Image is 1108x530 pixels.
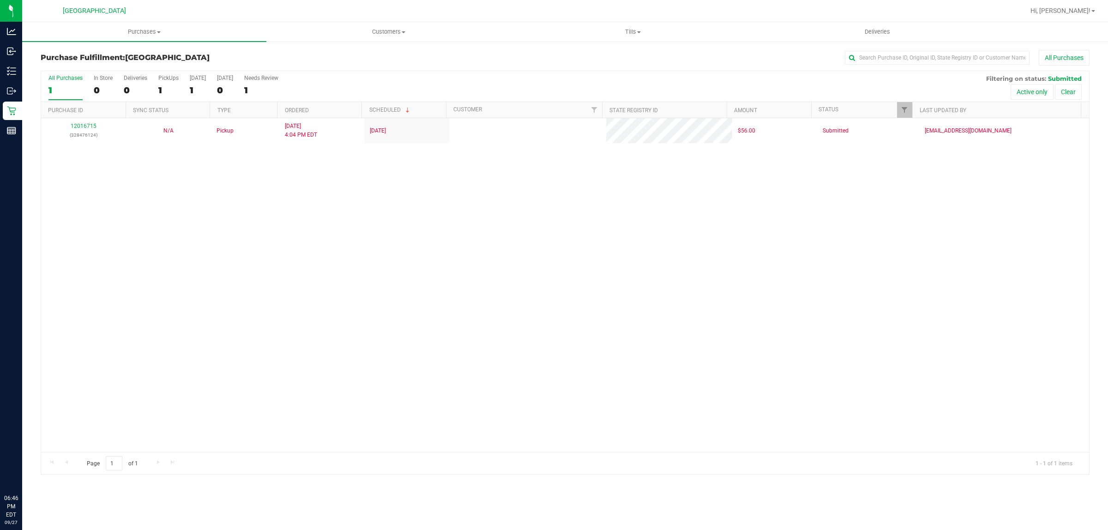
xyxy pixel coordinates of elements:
div: 0 [124,85,147,96]
p: (328476124) [47,131,120,139]
a: Filter [897,102,912,118]
inline-svg: Retail [7,106,16,115]
a: Deliveries [755,22,1000,42]
a: 12016715 [71,123,96,129]
button: All Purchases [1039,50,1090,66]
input: 1 [106,456,122,470]
div: All Purchases [48,75,83,81]
span: Page of 1 [79,456,145,470]
span: [GEOGRAPHIC_DATA] [63,7,126,15]
input: Search Purchase ID, Original ID, State Registry ID or Customer Name... [845,51,1030,65]
a: Ordered [285,107,309,114]
span: 1 - 1 of 1 items [1028,456,1080,470]
div: 1 [48,85,83,96]
a: State Registry ID [609,107,658,114]
inline-svg: Reports [7,126,16,135]
button: Clear [1055,84,1082,100]
span: Submitted [1048,75,1082,82]
a: Scheduled [369,107,411,113]
a: Last Updated By [920,107,966,114]
div: Needs Review [244,75,278,81]
div: 1 [190,85,206,96]
a: Type [217,107,231,114]
button: N/A [163,126,174,135]
span: Hi, [PERSON_NAME]! [1030,7,1090,14]
p: 09/27 [4,519,18,526]
p: 06:46 PM EDT [4,494,18,519]
a: Tills [511,22,755,42]
a: Amount [734,107,757,114]
span: [GEOGRAPHIC_DATA] [125,53,210,62]
iframe: Resource center [9,456,37,484]
inline-svg: Inventory [7,66,16,76]
button: Active only [1011,84,1054,100]
span: Customers [267,28,510,36]
inline-svg: Analytics [7,27,16,36]
a: Purchases [22,22,266,42]
div: 0 [217,85,233,96]
span: [EMAIL_ADDRESS][DOMAIN_NAME] [925,126,1012,135]
span: $56.00 [738,126,755,135]
div: Deliveries [124,75,147,81]
span: Not Applicable [163,127,174,134]
span: Deliveries [852,28,903,36]
a: Filter [586,102,602,118]
div: In Store [94,75,113,81]
inline-svg: Outbound [7,86,16,96]
div: PickUps [158,75,179,81]
span: Tills [511,28,754,36]
span: Pickup [217,126,234,135]
a: Status [819,106,838,113]
span: [DATE] 4:04 PM EDT [285,122,317,139]
span: [DATE] [370,126,386,135]
span: Purchases [22,28,266,36]
a: Customers [266,22,511,42]
div: [DATE] [217,75,233,81]
div: 1 [244,85,278,96]
div: 0 [94,85,113,96]
div: [DATE] [190,75,206,81]
span: Filtering on status: [986,75,1046,82]
inline-svg: Inbound [7,47,16,56]
a: Sync Status [133,107,169,114]
span: Submitted [823,126,849,135]
a: Customer [453,106,482,113]
div: 1 [158,85,179,96]
h3: Purchase Fulfillment: [41,54,390,62]
a: Purchase ID [48,107,83,114]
